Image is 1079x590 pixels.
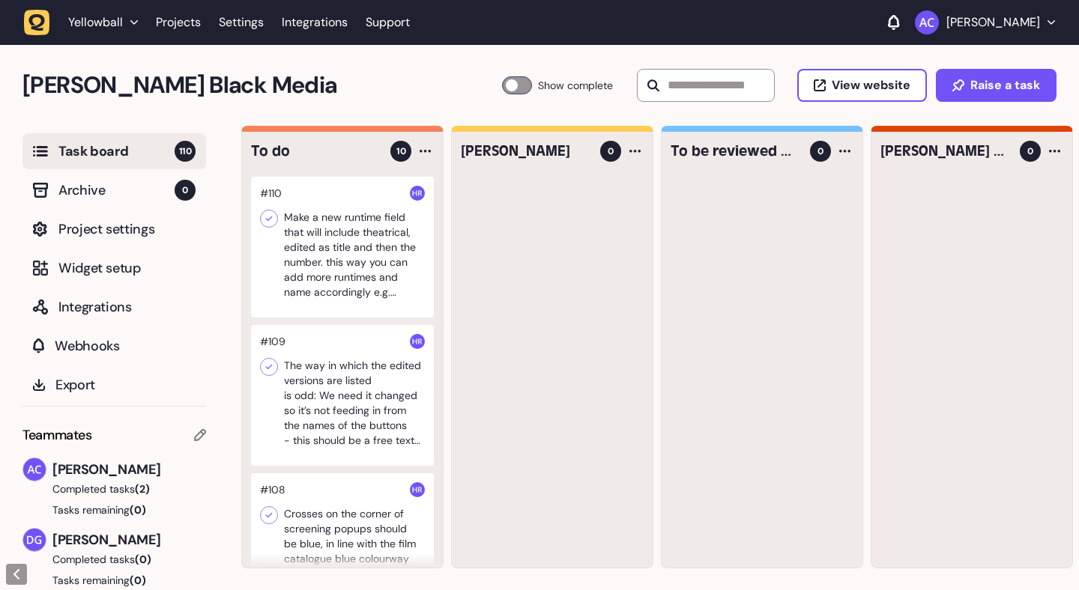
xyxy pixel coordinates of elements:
span: [PERSON_NAME] [52,459,206,480]
span: 0 [608,145,614,158]
button: Widget setup [22,250,206,286]
h2: Penny Black Media [22,67,502,103]
button: Task board110 [22,133,206,169]
span: Raise a task [970,79,1040,91]
span: Show complete [538,76,613,94]
button: Webhooks [22,328,206,364]
span: Webhooks [55,335,196,356]
span: [PERSON_NAME] [52,529,206,550]
img: Ameet Chohan [915,10,939,34]
span: (0) [130,574,146,587]
span: View website [832,79,910,91]
button: Tasks remaining(0) [22,502,206,517]
button: Archive0 [22,172,206,208]
span: 110 [175,141,196,162]
h4: Ameet / Dan [880,141,1009,162]
h4: To do [251,141,380,162]
button: Completed tasks(2) [22,481,194,496]
button: Export [22,367,206,403]
span: Integrations [58,296,196,317]
a: Support [366,15,410,30]
span: (2) [135,482,150,496]
span: 10 [396,145,406,158]
span: Widget setup [58,258,196,279]
h4: Harry [461,141,590,162]
span: Export [55,374,196,395]
img: Harry Robinson [410,482,425,497]
button: Integrations [22,289,206,325]
span: Archive [58,180,175,201]
button: View website [797,69,927,102]
button: Yellowball [24,9,147,36]
img: Harry Robinson [410,186,425,201]
img: Harry Robinson [410,334,425,349]
h4: To be reviewed by Yellowball [671,141,800,162]
a: Settings [219,9,264,36]
button: Raise a task [936,69,1057,102]
span: Yellowball [68,15,123,30]
button: Project settings [22,211,206,247]
span: 0 [817,145,823,158]
img: David Groombridge [23,529,46,551]
p: [PERSON_NAME] [946,15,1040,30]
span: Task board [58,141,175,162]
a: Integrations [282,9,348,36]
img: Ameet Chohan [23,458,46,481]
span: (0) [135,553,151,566]
span: 0 [175,180,196,201]
button: Tasks remaining(0) [22,573,206,588]
button: [PERSON_NAME] [915,10,1055,34]
span: Project settings [58,219,196,240]
button: Completed tasks(0) [22,552,194,567]
span: 0 [1027,145,1033,158]
span: Teammates [22,425,92,445]
span: (0) [130,503,146,517]
a: Projects [156,9,201,36]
